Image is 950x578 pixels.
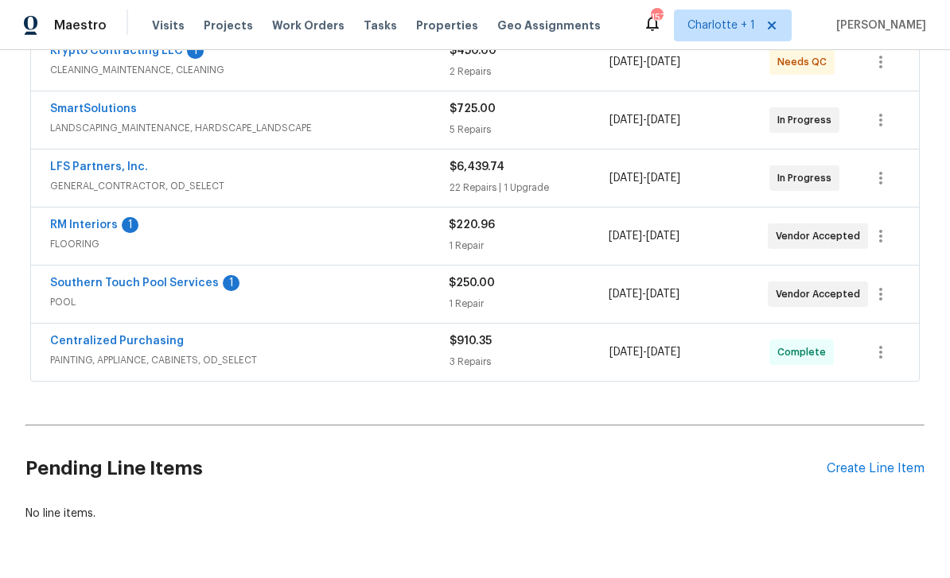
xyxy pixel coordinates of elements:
div: No line items. [25,506,925,522]
span: Visits [152,17,185,33]
h2: Pending Line Items [25,432,827,506]
span: Maestro [54,17,107,33]
span: Vendor Accepted [776,286,866,302]
div: 157 [651,10,662,25]
span: $6,439.74 [450,161,504,173]
span: POOL [50,294,449,310]
span: [DATE] [646,289,679,300]
span: Geo Assignments [497,17,601,33]
span: [DATE] [609,347,643,358]
span: $450.00 [450,45,496,56]
span: Projects [204,17,253,33]
div: 1 [223,275,239,291]
div: Create Line Item [827,461,925,476]
span: CLEANING_MAINTENANCE, CLEANING [50,62,450,78]
span: Charlotte + 1 [687,17,755,33]
span: In Progress [777,170,838,186]
a: Centralized Purchasing [50,336,184,347]
div: 1 Repair [449,296,608,312]
a: Krypto Contracting LLC [50,45,183,56]
div: 5 Repairs [450,122,609,138]
span: LANDSCAPING_MAINTENANCE, HARDSCAPE_LANDSCAPE [50,120,450,136]
span: $725.00 [450,103,496,114]
span: - [609,170,680,186]
span: [DATE] [647,173,680,184]
span: [DATE] [609,231,642,242]
div: 1 [122,217,138,233]
a: Southern Touch Pool Services [50,277,219,289]
span: PAINTING, APPLIANCE, CABINETS, OD_SELECT [50,352,450,368]
span: [DATE] [647,347,680,358]
span: - [609,228,679,244]
span: [DATE] [646,231,679,242]
div: 1 [187,43,204,59]
span: - [609,54,680,70]
span: [DATE] [609,173,643,184]
span: [DATE] [647,56,680,68]
span: $910.35 [450,336,492,347]
span: - [609,112,680,128]
span: $250.00 [449,277,495,289]
span: Tasks [364,20,397,31]
span: Needs QC [777,54,833,70]
span: [PERSON_NAME] [830,17,926,33]
span: [DATE] [609,114,643,126]
div: 3 Repairs [450,354,609,370]
div: 22 Repairs | 1 Upgrade [450,180,609,196]
span: $220.96 [449,219,495,231]
a: SmartSolutions [50,103,137,114]
span: Properties [416,17,478,33]
span: [DATE] [609,289,642,300]
span: [DATE] [647,114,680,126]
a: RM Interiors [50,219,118,231]
div: 2 Repairs [450,64,609,80]
a: LFS Partners, Inc. [50,161,148,173]
span: Vendor Accepted [776,228,866,244]
span: [DATE] [609,56,643,68]
div: 1 Repair [449,238,608,254]
span: Work Orders [272,17,345,33]
span: FLOORING [50,236,449,252]
span: GENERAL_CONTRACTOR, OD_SELECT [50,178,450,194]
span: Complete [777,344,832,360]
span: In Progress [777,112,838,128]
span: - [609,344,680,360]
span: - [609,286,679,302]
